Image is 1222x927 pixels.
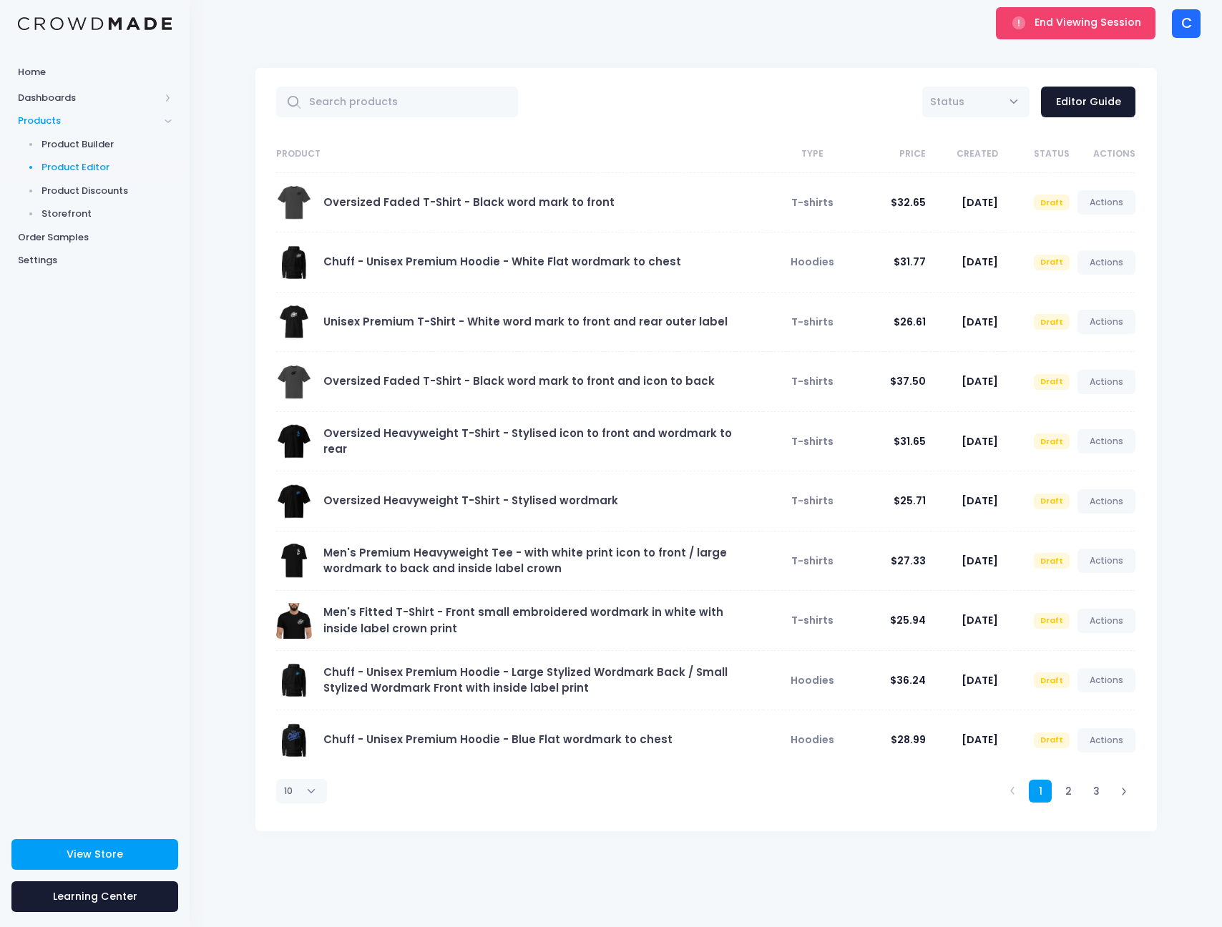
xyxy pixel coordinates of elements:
[1077,370,1136,394] a: Actions
[18,65,172,79] span: Home
[1077,190,1136,215] a: Actions
[323,373,715,388] a: Oversized Faded T-Shirt - Black word mark to front and icon to back
[791,374,834,388] span: T-shirts
[791,195,834,210] span: T-shirts
[1034,613,1070,629] span: Draft
[1077,250,1136,275] a: Actions
[41,207,172,221] span: Storefront
[1034,374,1070,390] span: Draft
[1034,494,1070,509] span: Draft
[41,184,172,198] span: Product Discounts
[1034,255,1070,270] span: Draft
[791,315,834,329] span: T-shirts
[53,889,137,903] span: Learning Center
[323,195,615,210] a: Oversized Faded T-Shirt - Black word mark to front
[962,195,998,210] span: [DATE]
[18,253,172,268] span: Settings
[18,114,160,128] span: Products
[922,87,1030,117] span: Status
[962,673,998,687] span: [DATE]
[1085,780,1108,803] a: 3
[1077,609,1136,633] a: Actions
[894,434,926,448] span: $31.65
[1034,195,1070,210] span: Draft
[323,664,728,695] a: Chuff - Unisex Premium Hoodie - Large Stylized Wordmark Back / Small Stylized Wordmark Front with...
[962,255,998,269] span: [DATE]
[1034,314,1070,330] span: Draft
[323,545,727,576] a: Men's Premium Heavyweight Tee - with white print icon to front / large wordmark to back and insid...
[1077,429,1136,453] a: Actions
[930,94,964,109] span: Status
[323,314,728,329] a: Unisex Premium T-Shirt - White word mark to front and rear outer label
[1077,489,1136,514] a: Actions
[1172,9,1201,38] div: C
[18,91,160,105] span: Dashboards
[890,374,926,388] span: $37.50
[1077,728,1136,752] a: Actions
[763,136,854,173] th: Type: activate to sort column ascending
[323,493,618,508] a: Oversized Heavyweight T-Shirt - Stylised wordmark
[962,554,998,568] span: [DATE]
[41,137,172,152] span: Product Builder
[11,839,178,870] a: View Store
[18,17,172,31] img: Logo
[791,732,834,747] span: Hoodies
[890,613,926,627] span: $25.94
[962,732,998,747] span: [DATE]
[18,230,172,245] span: Order Samples
[41,160,172,175] span: Product Editor
[890,673,926,687] span: $36.24
[996,7,1155,39] button: End Viewing Session
[926,136,998,173] th: Created: activate to sort column ascending
[1029,780,1052,803] a: 1
[1077,668,1136,692] a: Actions
[894,255,926,269] span: $31.77
[1034,553,1070,569] span: Draft
[962,315,998,329] span: [DATE]
[323,254,681,269] a: Chuff - Unisex Premium Hoodie - White Flat wordmark to chest
[791,434,834,448] span: T-shirts
[1057,780,1080,803] a: 2
[323,604,723,635] a: Men's Fitted T-Shirt - Front small embroidered wordmark in white with inside label crown print
[323,732,673,747] a: Chuff - Unisex Premium Hoodie - Blue Flat wordmark to chest
[962,494,998,508] span: [DATE]
[791,494,834,508] span: T-shirts
[891,732,926,747] span: $28.99
[891,195,926,210] span: $32.65
[1041,87,1135,117] a: Editor Guide
[791,554,834,568] span: T-shirts
[67,847,123,861] span: View Store
[1077,310,1136,334] a: Actions
[962,374,998,388] span: [DATE]
[1077,549,1136,573] a: Actions
[998,136,1070,173] th: Status: activate to sort column ascending
[962,613,998,627] span: [DATE]
[894,494,926,508] span: $25.71
[894,315,926,329] span: $26.61
[1035,15,1141,29] span: End Viewing Session
[276,87,519,117] input: Search products
[11,881,178,912] a: Learning Center
[1034,672,1070,688] span: Draft
[791,673,834,687] span: Hoodies
[791,613,834,627] span: T-shirts
[791,255,834,269] span: Hoodies
[854,136,926,173] th: Price: activate to sort column ascending
[1034,433,1070,449] span: Draft
[962,434,998,448] span: [DATE]
[891,554,926,568] span: $27.33
[323,426,732,456] a: Oversized Heavyweight T-Shirt - Stylised icon to front and wordmark to rear
[276,136,764,173] th: Product: activate to sort column ascending
[1070,136,1135,173] th: Actions: activate to sort column ascending
[1034,732,1070,748] span: Draft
